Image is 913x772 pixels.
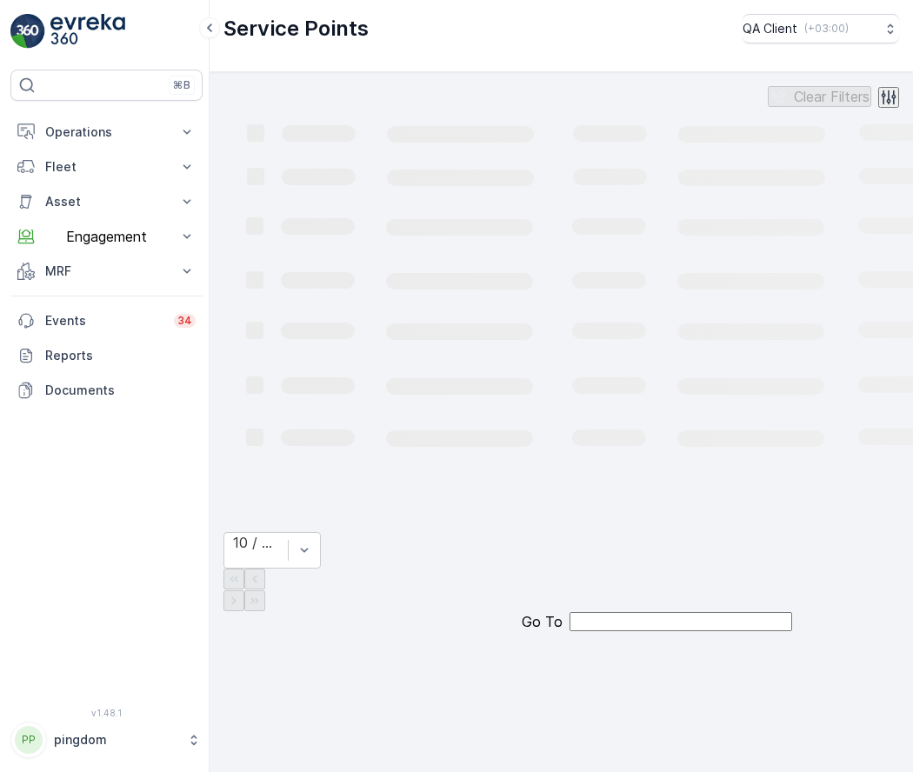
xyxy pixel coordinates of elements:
button: Fleet [10,150,203,184]
a: Reports [10,338,203,373]
p: Operations [45,123,168,141]
button: MRF [10,254,203,289]
button: Clear Filters [768,86,871,107]
p: pingdom [54,731,178,749]
button: Engagement [10,219,203,254]
button: PPpingdom [10,722,203,758]
p: Fleet [45,158,168,176]
p: 34 [177,314,192,328]
p: Events [45,312,163,329]
img: logo_light-DOdMpM7g.png [50,14,125,49]
button: Asset [10,184,203,219]
p: Reports [45,347,196,364]
p: Documents [45,382,196,399]
p: Engagement [45,229,168,244]
p: ⌘B [173,78,190,92]
p: Clear Filters [794,89,870,104]
span: Go To [522,614,563,629]
div: 10 / Page [233,535,279,550]
p: Service Points [223,15,369,43]
a: Documents [10,373,203,408]
a: Events34 [10,303,203,338]
p: MRF [45,263,168,280]
button: QA Client(+03:00) [743,14,899,43]
p: QA Client [743,20,797,37]
img: logo [10,14,45,49]
div: PP [15,726,43,754]
p: ( +03:00 ) [804,22,849,36]
p: Asset [45,193,168,210]
button: Operations [10,115,203,150]
span: v 1.48.1 [10,708,203,718]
